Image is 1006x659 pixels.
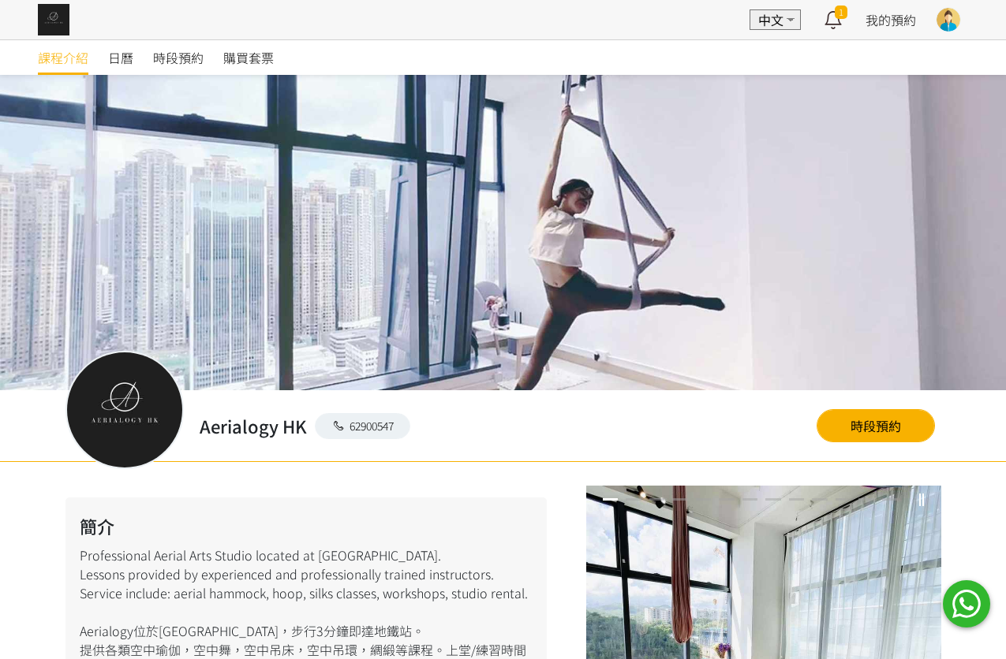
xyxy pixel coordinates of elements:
[108,48,133,67] span: 日曆
[38,40,88,75] a: 課程介紹
[315,413,411,439] a: 62900547
[153,40,204,75] a: 時段預約
[38,4,69,35] img: img_61c0148bb0266
[223,40,274,75] a: 購買套票
[108,40,133,75] a: 日曆
[866,10,916,29] a: 我的預約
[835,6,847,19] span: 1
[223,48,274,67] span: 購買套票
[80,513,533,539] h2: 簡介
[38,48,88,67] span: 課程介紹
[817,409,935,442] a: 時段預約
[153,48,204,67] span: 時段預約
[200,413,307,439] h2: Aerialogy HK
